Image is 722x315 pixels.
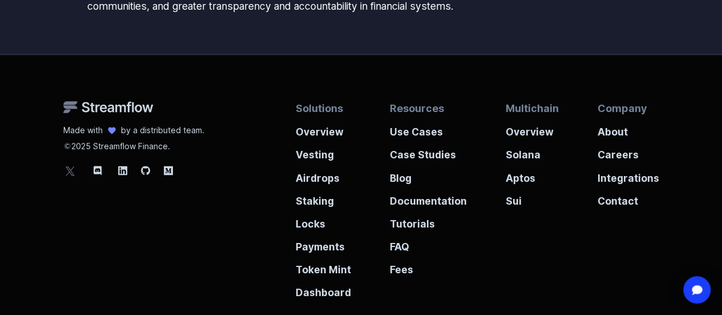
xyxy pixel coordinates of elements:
a: Overview [506,117,559,140]
a: Fees [390,254,467,277]
a: FAQ [390,232,467,254]
a: Airdrops [296,163,351,186]
a: Solana [506,140,559,163]
p: Solutions [296,101,351,117]
a: Aptos [506,163,559,186]
a: Token Mint [296,254,351,277]
a: Blog [390,163,467,186]
p: Multichain [506,101,559,117]
a: Staking [296,186,351,209]
a: Tutorials [390,209,467,232]
a: Payments [296,232,351,254]
a: Case Studies [390,140,467,163]
p: by a distributed team. [121,125,204,136]
img: Streamflow Logo [63,101,154,113]
a: Overview [296,117,351,140]
a: Contact [598,186,659,209]
a: Dashboard [296,277,351,300]
a: Use Cases [390,117,467,140]
a: Careers [598,140,659,163]
p: Made with [63,125,103,136]
a: About [598,117,659,140]
a: Sui [506,186,559,209]
div: Open Intercom Messenger [683,276,711,304]
a: Integrations [598,163,659,186]
p: Resources [390,101,467,117]
p: Company [598,101,659,117]
a: Locks [296,209,351,232]
a: Documentation [390,186,467,209]
a: Vesting [296,140,351,163]
p: 2025 Streamflow Finance. [63,136,204,152]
